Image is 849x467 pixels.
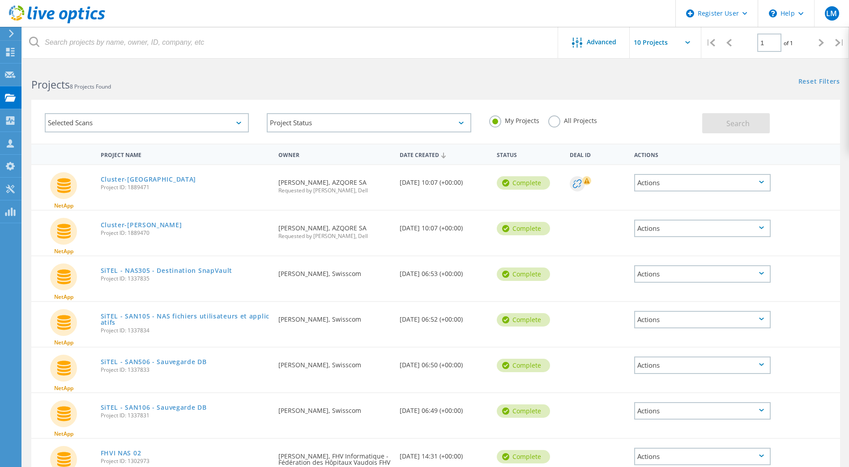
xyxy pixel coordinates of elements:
[101,404,207,411] a: SiTEL - SAN106 - Sauvegarde DB
[565,146,630,162] div: Deal Id
[634,220,771,237] div: Actions
[274,146,395,162] div: Owner
[54,431,73,437] span: NetApp
[101,276,270,281] span: Project ID: 1337835
[274,256,395,286] div: [PERSON_NAME], Swisscom
[784,39,793,47] span: of 1
[101,459,270,464] span: Project ID: 1302973
[497,176,550,190] div: Complete
[96,146,274,162] div: Project Name
[701,27,720,59] div: |
[630,146,775,162] div: Actions
[274,302,395,331] div: [PERSON_NAME], Swisscom
[274,348,395,377] div: [PERSON_NAME], Swisscom
[101,185,270,190] span: Project ID: 1889471
[54,294,73,300] span: NetApp
[769,9,777,17] svg: \n
[497,450,550,463] div: Complete
[70,83,111,90] span: 8 Projects Found
[101,367,270,373] span: Project ID: 1337833
[274,165,395,202] div: [PERSON_NAME], AZQORE SA
[45,113,249,132] div: Selected Scans
[54,386,73,391] span: NetApp
[54,203,73,208] span: NetApp
[31,77,70,92] b: Projects
[274,211,395,248] div: [PERSON_NAME], AZQORE SA
[497,313,550,327] div: Complete
[634,448,771,465] div: Actions
[798,78,840,86] a: Reset Filters
[395,348,492,377] div: [DATE] 06:50 (+00:00)
[826,10,837,17] span: LM
[22,27,559,58] input: Search projects by name, owner, ID, company, etc
[492,146,565,162] div: Status
[831,27,849,59] div: |
[634,357,771,374] div: Actions
[278,188,391,193] span: Requested by [PERSON_NAME], Dell
[267,113,471,132] div: Project Status
[101,413,270,418] span: Project ID: 1337831
[395,302,492,331] div: [DATE] 06:52 (+00:00)
[548,115,597,124] label: All Projects
[497,222,550,235] div: Complete
[101,328,270,333] span: Project ID: 1337834
[726,119,750,128] span: Search
[278,233,391,239] span: Requested by [PERSON_NAME], Dell
[634,174,771,191] div: Actions
[54,340,73,345] span: NetApp
[395,256,492,286] div: [DATE] 06:53 (+00:00)
[395,393,492,423] div: [DATE] 06:49 (+00:00)
[634,402,771,420] div: Actions
[101,222,182,228] a: Cluster-[PERSON_NAME]
[101,450,141,456] a: FHVI NAS 02
[489,115,539,124] label: My Projects
[497,267,550,281] div: Complete
[395,165,492,195] div: [DATE] 10:07 (+00:00)
[101,176,196,183] a: Cluster-[GEOGRAPHIC_DATA]
[101,230,270,236] span: Project ID: 1889470
[634,311,771,328] div: Actions
[101,313,270,326] a: SiTEL - SAN105 - NAS fichiers utilisateurs et applicatifs
[634,265,771,283] div: Actions
[497,404,550,418] div: Complete
[274,393,395,423] div: [PERSON_NAME], Swisscom
[101,267,233,274] a: SiTEL - NAS305 - Destination SnapVault
[497,359,550,372] div: Complete
[395,211,492,240] div: [DATE] 10:07 (+00:00)
[101,359,207,365] a: SiTEL - SAN506 - Sauvegarde DB
[54,249,73,254] span: NetApp
[702,113,770,133] button: Search
[587,39,616,45] span: Advanced
[9,19,105,25] a: Live Optics Dashboard
[395,146,492,163] div: Date Created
